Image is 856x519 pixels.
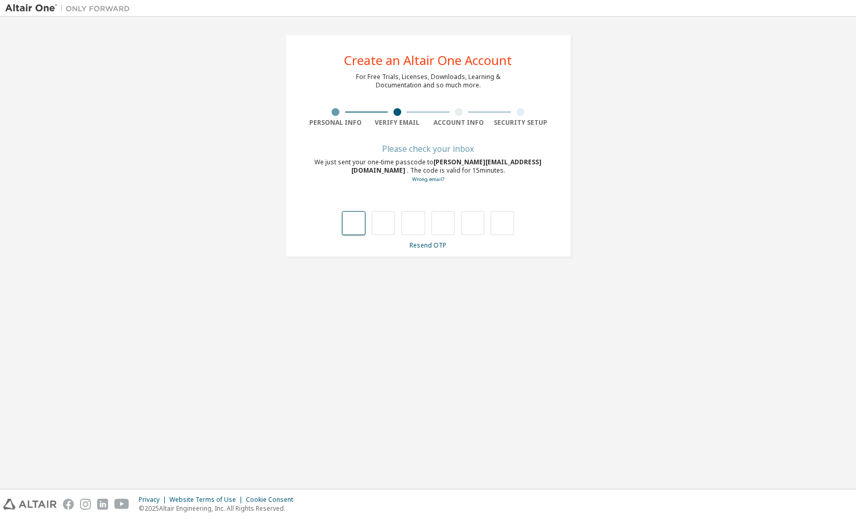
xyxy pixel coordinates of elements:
img: Altair One [5,3,135,14]
p: © 2025 Altair Engineering, Inc. All Rights Reserved. [139,504,299,513]
div: Security Setup [490,119,551,127]
a: Go back to the registration form [412,176,444,183]
div: Cookie Consent [246,496,299,504]
div: Website Terms of Use [169,496,246,504]
div: Account Info [428,119,490,127]
div: Verify Email [366,119,428,127]
div: Personal Info [305,119,367,127]
span: [PERSON_NAME][EMAIL_ADDRESS][DOMAIN_NAME] [351,158,542,175]
img: altair_logo.svg [3,499,57,510]
div: Please check your inbox [305,146,551,152]
img: instagram.svg [80,499,91,510]
div: For Free Trials, Licenses, Downloads, Learning & Documentation and so much more. [356,73,501,89]
img: facebook.svg [63,499,74,510]
div: Create an Altair One Account [344,54,512,67]
img: youtube.svg [114,499,129,510]
img: linkedin.svg [97,499,108,510]
a: Resend OTP [410,241,446,250]
div: We just sent your one-time passcode to . The code is valid for 15 minutes. [305,158,551,184]
div: Privacy [139,496,169,504]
